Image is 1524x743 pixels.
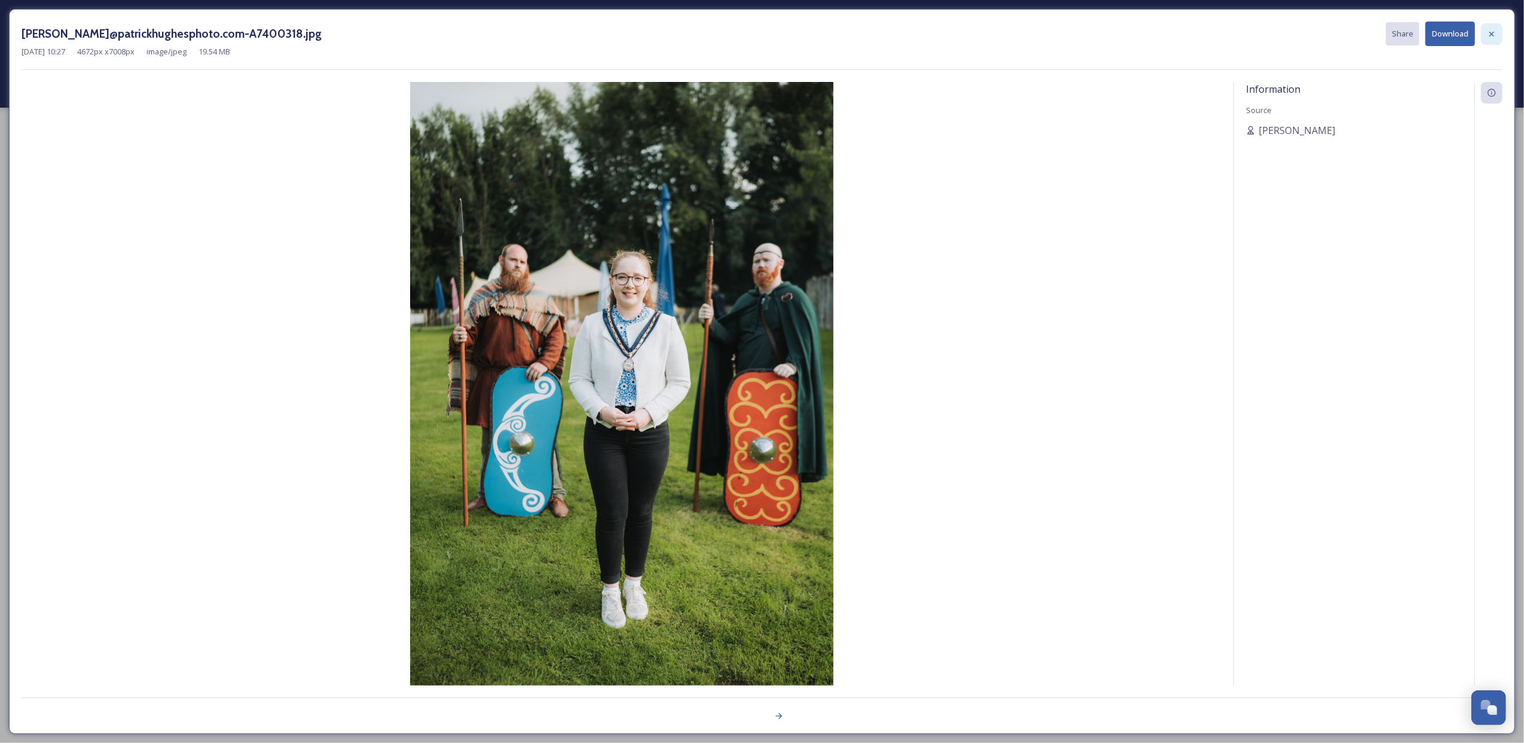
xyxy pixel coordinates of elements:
[198,46,230,57] span: 19.54 MB
[1425,22,1475,46] button: Download
[77,46,135,57] span: 4672 px x 7008 px
[1471,690,1506,725] button: Open Chat
[22,25,322,42] h3: [PERSON_NAME]@patrickhughesphoto.com-A7400318.jpg
[1246,83,1300,96] span: Information
[1259,123,1335,138] span: [PERSON_NAME]
[1386,22,1419,45] button: Share
[22,46,65,57] span: [DATE] 10:27
[146,46,187,57] span: image/jpeg
[1246,105,1272,115] span: Source
[22,82,1221,717] img: patrick%40patrickhughesphoto.com-A7400318.jpg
